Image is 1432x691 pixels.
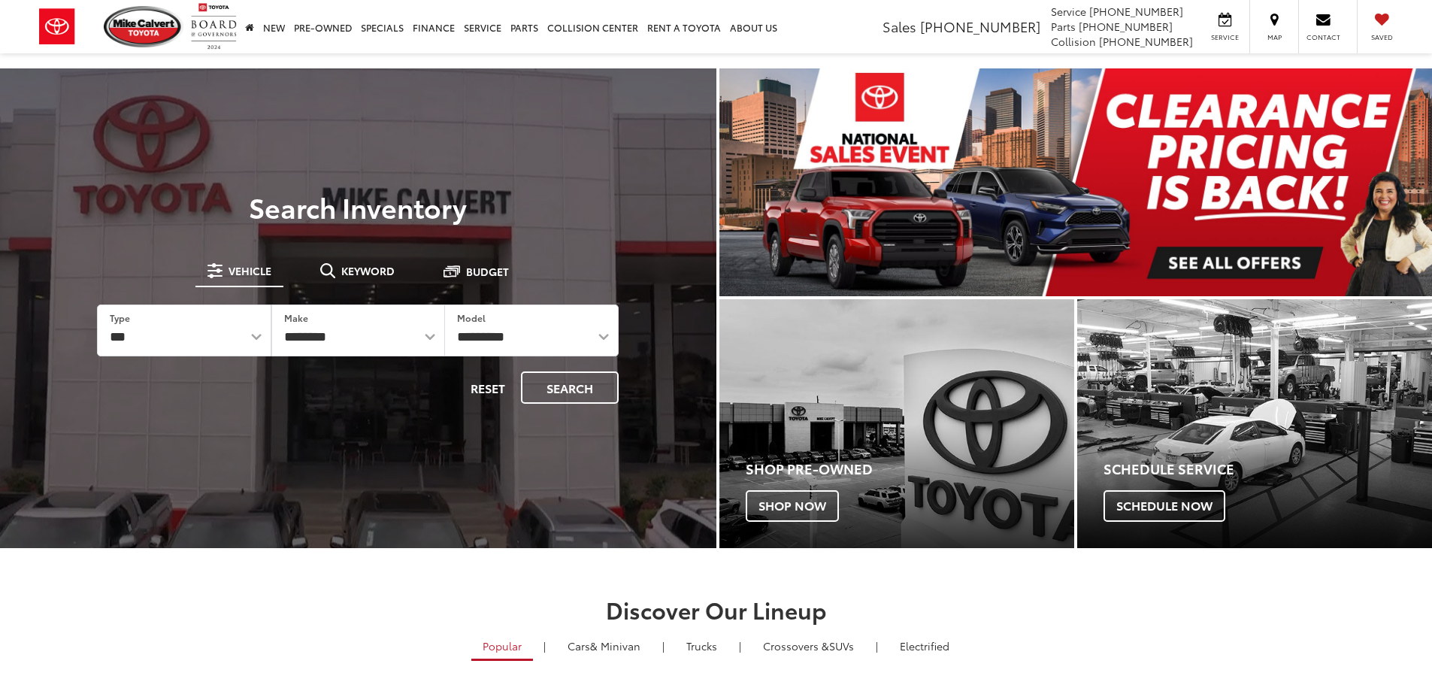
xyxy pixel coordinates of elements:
[675,633,728,659] a: Trucks
[872,638,882,653] li: |
[719,299,1074,548] a: Shop Pre-Owned Shop Now
[1079,19,1173,34] span: [PHONE_NUMBER]
[1051,19,1076,34] span: Parts
[1104,462,1432,477] h4: Schedule Service
[719,299,1074,548] div: Toyota
[466,266,509,277] span: Budget
[471,633,533,661] a: Popular
[186,597,1246,622] h2: Discover Our Lineup
[104,6,183,47] img: Mike Calvert Toyota
[590,638,640,653] span: & Minivan
[1104,490,1225,522] span: Schedule Now
[883,17,916,36] span: Sales
[1099,34,1193,49] span: [PHONE_NUMBER]
[735,638,745,653] li: |
[63,192,653,222] h3: Search Inventory
[1365,32,1398,42] span: Saved
[1089,4,1183,19] span: [PHONE_NUMBER]
[521,371,619,404] button: Search
[889,633,961,659] a: Electrified
[540,638,549,653] li: |
[1208,32,1242,42] span: Service
[746,462,1074,477] h4: Shop Pre-Owned
[920,17,1040,36] span: [PHONE_NUMBER]
[556,633,652,659] a: Cars
[284,311,308,324] label: Make
[457,311,486,324] label: Model
[229,265,271,276] span: Vehicle
[658,638,668,653] li: |
[1258,32,1291,42] span: Map
[110,311,130,324] label: Type
[458,371,518,404] button: Reset
[746,490,839,522] span: Shop Now
[341,265,395,276] span: Keyword
[1051,34,1096,49] span: Collision
[763,638,829,653] span: Crossovers &
[1077,299,1432,548] a: Schedule Service Schedule Now
[1077,299,1432,548] div: Toyota
[752,633,865,659] a: SUVs
[1051,4,1086,19] span: Service
[1306,32,1340,42] span: Contact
